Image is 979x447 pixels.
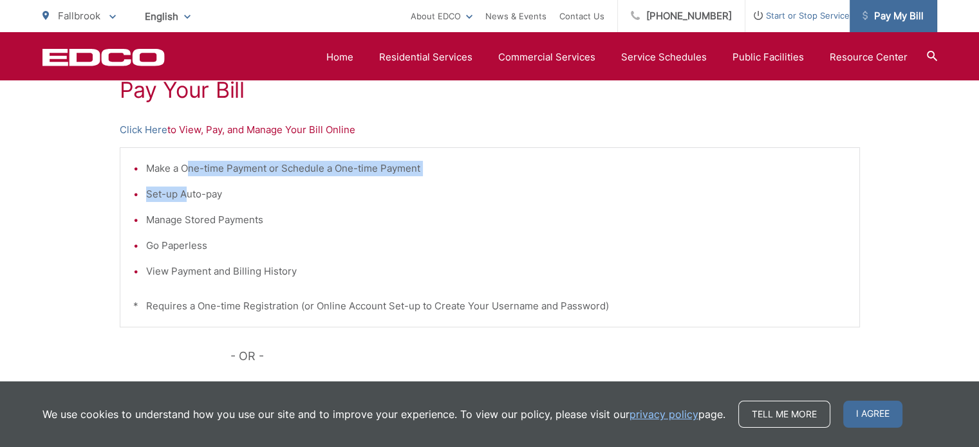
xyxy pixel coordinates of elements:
[58,10,100,22] span: Fallbrook
[146,187,846,202] li: Set-up Auto-pay
[498,50,595,65] a: Commercial Services
[146,264,846,279] li: View Payment and Billing History
[230,347,860,366] p: - OR -
[485,8,546,24] a: News & Events
[133,298,846,314] p: * Requires a One-time Registration (or Online Account Set-up to Create Your Username and Password)
[120,122,167,138] a: Click Here
[732,50,804,65] a: Public Facilities
[559,8,604,24] a: Contact Us
[862,8,924,24] span: Pay My Bill
[120,77,860,103] h1: Pay Your Bill
[42,406,725,422] p: We use cookies to understand how you use our site and to improve your experience. To view our pol...
[629,406,698,422] a: privacy policy
[830,50,908,65] a: Resource Center
[120,122,860,138] p: to View, Pay, and Manage Your Bill Online
[146,238,846,253] li: Go Paperless
[411,8,472,24] a: About EDCO
[42,48,165,66] a: EDCD logo. Return to the homepage.
[135,5,200,28] span: English
[379,50,472,65] a: Residential Services
[146,161,846,176] li: Make a One-time Payment or Schedule a One-time Payment
[621,50,707,65] a: Service Schedules
[326,50,353,65] a: Home
[146,212,846,228] li: Manage Stored Payments
[120,379,860,394] p: to Make a One-time Payment Only Online
[120,379,167,394] a: Click Here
